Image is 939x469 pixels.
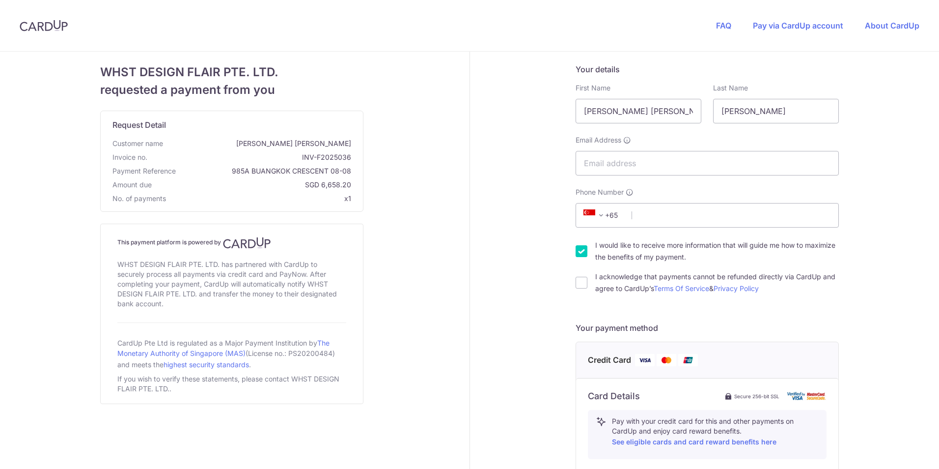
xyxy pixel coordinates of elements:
span: No. of payments [112,194,166,204]
input: Last name [713,99,839,123]
label: First Name [576,83,610,93]
img: Mastercard [657,354,676,366]
a: Privacy Policy [714,284,759,293]
a: Pay via CardUp account [753,21,843,30]
span: translation missing: en.payment_reference [112,167,176,175]
span: Secure 256-bit SSL [734,392,779,400]
img: CardUp [20,20,68,31]
span: +65 [583,209,607,221]
img: Visa [635,354,655,366]
span: Phone Number [576,187,624,197]
span: +65 [580,209,625,221]
label: I acknowledge that payments cannot be refunded directly via CardUp and agree to CardUp’s & [595,271,839,294]
a: highest security standards [164,360,249,369]
img: card secure [787,392,827,400]
h5: Your details [576,63,839,75]
span: requested a payment from you [100,81,363,99]
a: Terms Of Service [654,284,709,293]
span: Invoice no. [112,152,147,162]
div: CardUp Pte Ltd is regulated as a Major Payment Institution by (License no.: PS20200484) and meets... [117,335,346,372]
span: x1 [344,194,351,203]
span: SGD 6,658.20 [156,180,351,190]
span: 985A BUANGKOK CRESCENT 08-08 [180,166,351,176]
img: Union Pay [678,354,698,366]
input: First name [576,99,701,123]
div: WHST DESIGN FLAIR PTE. LTD. has partnered with CardUp to securely process all payments via credit... [117,258,346,311]
span: translation missing: en.request_detail [112,120,166,130]
img: CardUp [223,237,271,249]
span: Amount due [112,180,152,190]
input: Email address [576,151,839,176]
a: See eligible cards and card reward benefits here [612,438,776,446]
span: Email Address [576,135,621,145]
span: WHST DESIGN FLAIR PTE. LTD. [100,63,363,81]
a: About CardUp [865,21,919,30]
div: If you wish to verify these statements, please contact WHST DESIGN FLAIR PTE. LTD.. [117,372,346,396]
h4: This payment platform is powered by [117,237,346,249]
label: Last Name [713,83,748,93]
h5: Your payment method [576,322,839,334]
span: Credit Card [588,354,631,366]
label: I would like to receive more information that will guide me how to maximize the benefits of my pa... [595,239,839,263]
span: INV-F2025036 [151,152,351,162]
a: FAQ [716,21,731,30]
h6: Card Details [588,390,640,402]
span: [PERSON_NAME] [PERSON_NAME] [167,139,351,148]
p: Pay with your credit card for this and other payments on CardUp and enjoy card reward benefits. [612,416,818,448]
span: Customer name [112,139,163,148]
